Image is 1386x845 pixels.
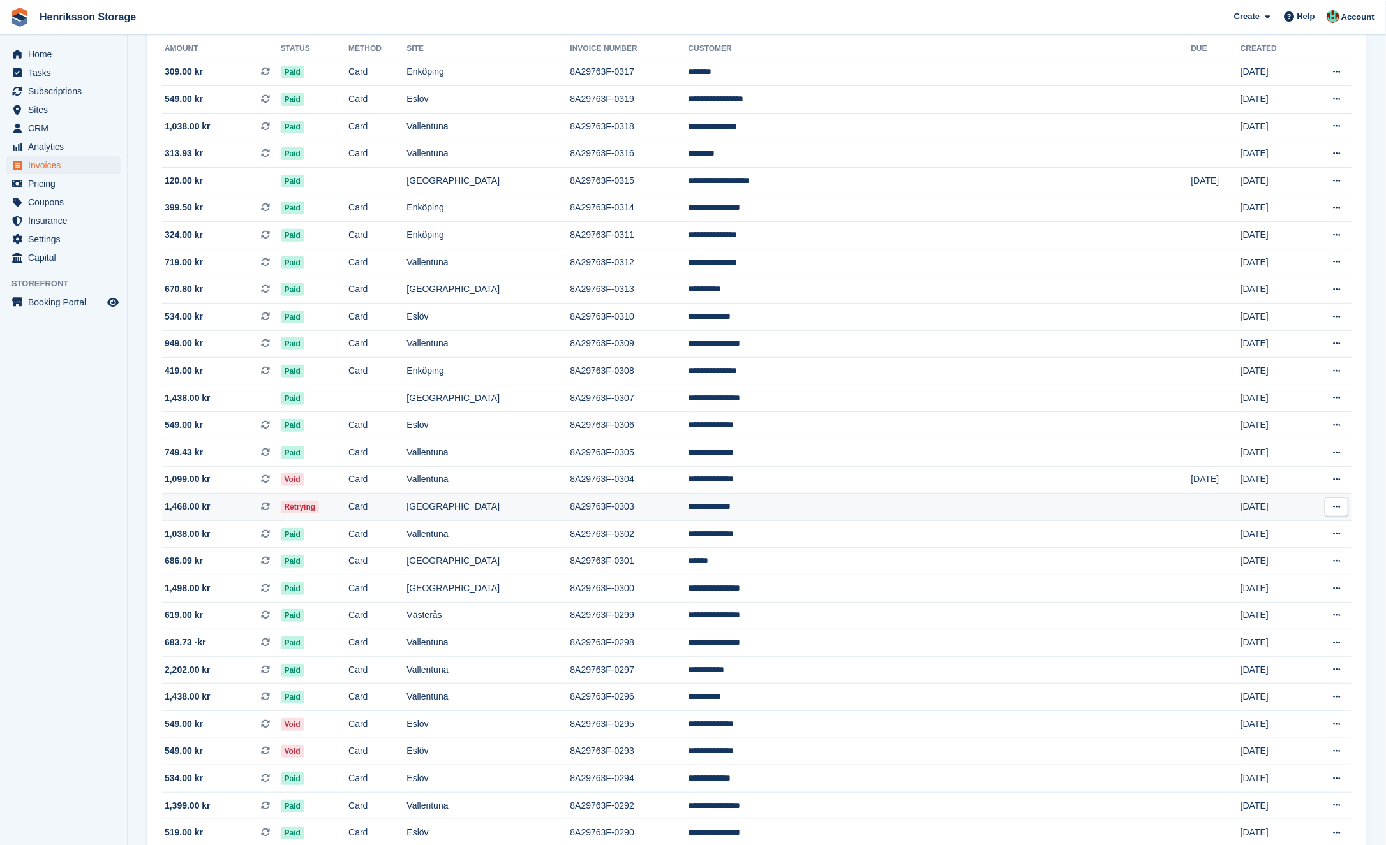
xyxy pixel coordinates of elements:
[570,140,689,168] td: 8A29763F-0316
[407,439,570,467] td: Vallentuna
[1241,520,1304,548] td: [DATE]
[281,528,304,541] span: Paid
[407,494,570,521] td: [GEOGRAPHIC_DATA]
[28,101,105,119] span: Sites
[570,276,689,304] td: 8A29763F-0313
[407,59,570,86] td: Enköping
[570,520,689,548] td: 8A29763F-0302
[570,548,689,575] td: 8A29763F-0301
[570,439,689,467] td: 8A29763F-0305
[570,656,689,684] td: 8A29763F-0297
[570,222,689,249] td: 8A29763F-0311
[1241,710,1304,738] td: [DATE]
[407,466,570,494] td: Vallentuna
[281,718,304,731] span: Void
[165,364,203,378] span: 419.00 kr
[165,446,203,459] span: 749.43 kr
[281,365,304,378] span: Paid
[348,629,406,657] td: Card
[105,295,121,310] a: Preview store
[1241,602,1304,629] td: [DATE]
[165,283,203,296] span: 670.80 kr
[28,249,105,267] span: Capital
[281,691,304,703] span: Paid
[1241,276,1304,304] td: [DATE]
[281,202,304,214] span: Paid
[281,827,304,839] span: Paid
[407,222,570,249] td: Enköping
[1241,222,1304,249] td: [DATE]
[348,195,406,222] td: Card
[28,119,105,137] span: CRM
[6,212,121,230] a: menu
[407,86,570,114] td: Eslöv
[407,629,570,657] td: Vallentuna
[1241,738,1304,765] td: [DATE]
[162,39,281,59] th: Amount
[1241,39,1304,59] th: Created
[6,101,121,119] a: menu
[348,412,406,439] td: Card
[281,473,304,486] span: Void
[407,602,570,629] td: Västerås
[165,473,211,486] span: 1,099.00 kr
[34,6,141,27] a: Henriksson Storage
[1241,358,1304,385] td: [DATE]
[165,201,203,214] span: 399.50 kr
[165,174,203,187] span: 120.00 kr
[6,193,121,211] a: menu
[407,656,570,684] td: Vallentuna
[407,738,570,765] td: Eslöv
[28,293,105,311] span: Booking Portal
[165,418,203,432] span: 549.00 kr
[570,575,689,602] td: 8A29763F-0300
[407,276,570,304] td: [GEOGRAPHIC_DATA]
[348,276,406,304] td: Card
[281,311,304,323] span: Paid
[6,249,121,267] a: menu
[28,138,105,156] span: Analytics
[1241,656,1304,684] td: [DATE]
[165,636,206,649] span: 683.73 -kr
[28,230,105,248] span: Settings
[165,392,211,405] span: 1,438.00 kr
[348,222,406,249] td: Card
[165,120,211,133] span: 1,038.00 kr
[1297,10,1315,23] span: Help
[281,147,304,160] span: Paid
[570,113,689,140] td: 8A29763F-0318
[165,826,203,839] span: 519.00 kr
[1241,466,1304,494] td: [DATE]
[348,466,406,494] td: Card
[570,738,689,765] td: 8A29763F-0293
[281,745,304,758] span: Void
[28,212,105,230] span: Insurance
[348,86,406,114] td: Card
[28,193,105,211] span: Coupons
[1241,304,1304,331] td: [DATE]
[407,520,570,548] td: Vallentuna
[1341,11,1375,24] span: Account
[348,792,406,819] td: Card
[407,385,570,412] td: [GEOGRAPHIC_DATA]
[1241,140,1304,168] td: [DATE]
[165,92,203,106] span: 549.00 kr
[1241,249,1304,276] td: [DATE]
[1241,792,1304,819] td: [DATE]
[570,195,689,222] td: 8A29763F-0314
[1234,10,1260,23] span: Create
[348,140,406,168] td: Card
[281,501,320,513] span: Retrying
[281,392,304,405] span: Paid
[165,337,203,350] span: 949.00 kr
[1241,195,1304,222] td: [DATE]
[570,792,689,819] td: 8A29763F-0292
[348,602,406,629] td: Card
[165,663,211,677] span: 2,202.00 kr
[570,412,689,439] td: 8A29763F-0306
[348,39,406,59] th: Method
[1241,168,1304,195] td: [DATE]
[348,249,406,276] td: Card
[570,765,689,793] td: 8A29763F-0294
[407,195,570,222] td: Enköping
